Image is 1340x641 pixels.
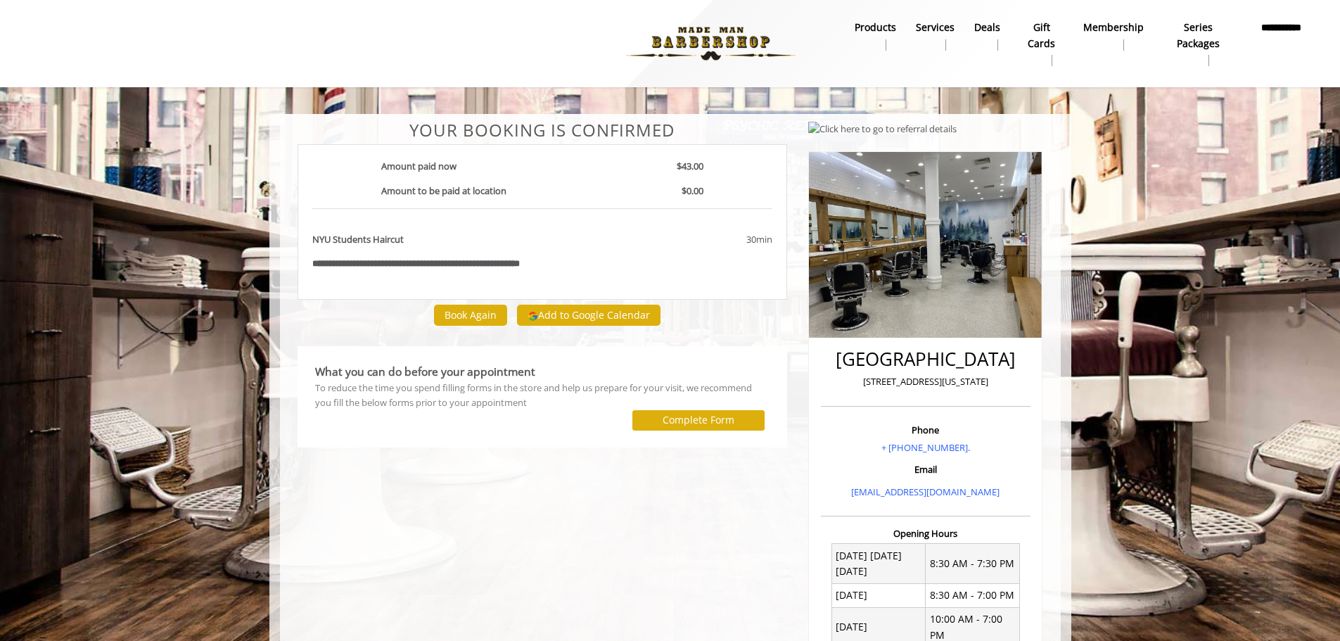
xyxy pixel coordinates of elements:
[1083,20,1144,35] b: Membership
[824,349,1027,369] h2: [GEOGRAPHIC_DATA]
[906,18,964,54] a: ServicesServices
[1020,20,1064,51] b: gift cards
[298,121,788,139] center: Your Booking is confirmed
[974,20,1000,35] b: Deals
[682,184,703,197] b: $0.00
[855,20,896,35] b: products
[434,305,507,325] button: Book Again
[845,18,906,54] a: Productsproducts
[632,410,765,431] button: Complete Form
[824,374,1027,389] p: [STREET_ADDRESS][US_STATE]
[633,232,772,247] div: 30min
[1154,18,1243,70] a: Series packagesSeries packages
[964,18,1010,54] a: DealsDeals
[381,184,506,197] b: Amount to be paid at location
[916,20,955,35] b: Services
[821,528,1030,538] h3: Opening Hours
[831,544,926,583] td: [DATE] [DATE] [DATE]
[926,544,1020,583] td: 8:30 AM - 7:30 PM
[677,160,703,172] b: $43.00
[1010,18,1073,70] a: Gift cardsgift cards
[663,414,734,426] label: Complete Form
[881,441,970,454] a: + [PHONE_NUMBER].
[1163,20,1233,51] b: Series packages
[381,160,457,172] b: Amount paid now
[808,122,957,137] img: Click here to go to referral details
[517,305,661,326] button: Add to Google Calendar
[831,583,926,607] td: [DATE]
[926,583,1020,607] td: 8:30 AM - 7:00 PM
[824,425,1027,435] h3: Phone
[315,364,535,379] b: What you can do before your appointment
[315,381,770,410] div: To reduce the time you spend filling forms in the store and help us prepare for your visit, we re...
[851,485,1000,498] a: [EMAIL_ADDRESS][DOMAIN_NAME]
[824,464,1027,474] h3: Email
[614,5,808,82] img: Made Man Barbershop logo
[1073,18,1154,54] a: MembershipMembership
[312,232,404,247] b: NYU Students Haircut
